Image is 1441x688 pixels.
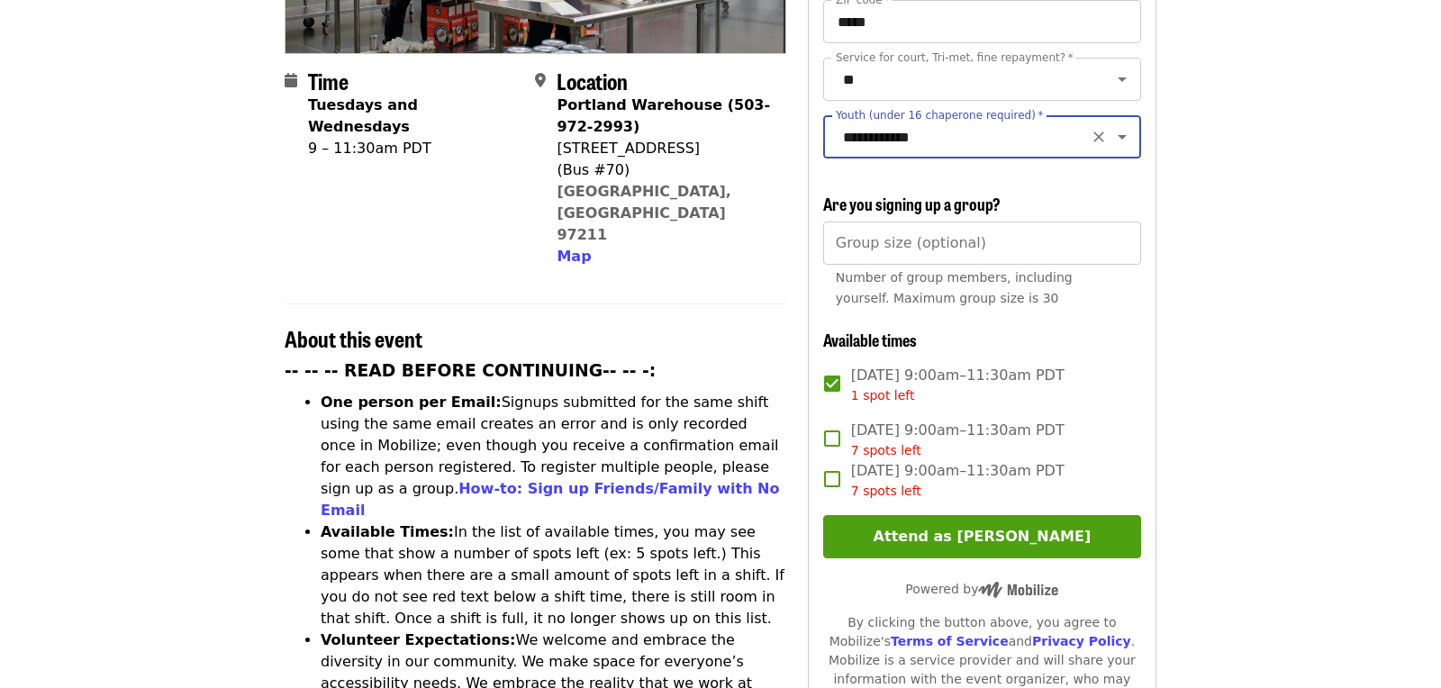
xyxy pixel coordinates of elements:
span: [DATE] 9:00am–11:30am PDT [851,460,1065,501]
span: Time [308,65,349,96]
strong: One person per Email: [321,394,502,411]
a: [GEOGRAPHIC_DATA], [GEOGRAPHIC_DATA] 97211 [557,183,731,243]
li: Signups submitted for the same shift using the same email creates an error and is only recorded o... [321,392,786,521]
input: [object Object] [823,222,1141,265]
strong: Volunteer Expectations: [321,631,516,648]
strong: Portland Warehouse (503-972-2993) [557,96,770,135]
i: map-marker-alt icon [535,72,546,89]
button: Clear [1086,124,1111,149]
i: calendar icon [285,72,297,89]
span: 7 spots left [851,484,921,498]
span: Powered by [905,582,1058,596]
span: Location [557,65,628,96]
button: Open [1110,67,1135,92]
span: [DATE] 9:00am–11:30am PDT [851,365,1065,405]
button: Open [1110,124,1135,149]
span: About this event [285,322,422,354]
span: Map [557,248,591,265]
span: 7 spots left [851,443,921,457]
img: Powered by Mobilize [978,582,1058,598]
li: In the list of available times, you may see some that show a number of spots left (ex: 5 spots le... [321,521,786,629]
button: Attend as [PERSON_NAME] [823,515,1141,558]
div: [STREET_ADDRESS] [557,138,771,159]
span: Available times [823,328,917,351]
button: Map [557,246,591,267]
a: Privacy Policy [1032,634,1131,648]
strong: Available Times: [321,523,454,540]
label: Youth (under 16 chaperone required) [836,110,1043,121]
span: Number of group members, including yourself. Maximum group size is 30 [836,270,1073,305]
div: (Bus #70) [557,159,771,181]
span: Are you signing up a group? [823,192,1001,215]
span: 1 spot left [851,388,915,403]
div: 9 – 11:30am PDT [308,138,521,159]
a: How-to: Sign up Friends/Family with No Email [321,480,780,519]
label: Service for court, Tri-met, fine repayment? [836,52,1074,63]
strong: Tuesdays and Wednesdays [308,96,418,135]
span: [DATE] 9:00am–11:30am PDT [851,420,1065,460]
a: Terms of Service [891,634,1009,648]
strong: -- -- -- READ BEFORE CONTINUING-- -- -: [285,361,656,380]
